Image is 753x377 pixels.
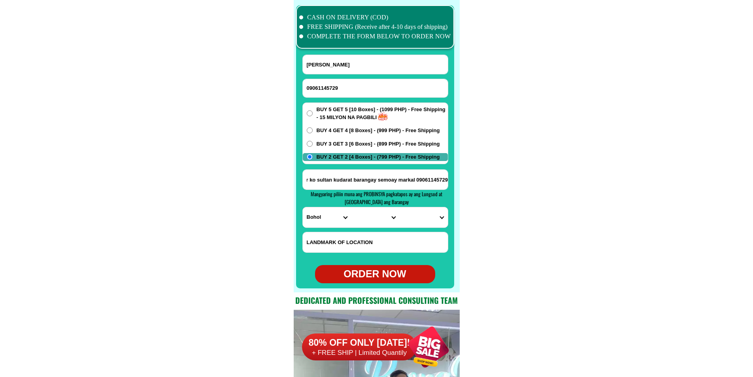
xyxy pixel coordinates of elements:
[307,141,313,147] input: BUY 3 GET 3 [6 Boxes] - (899 PHP) - Free Shipping
[307,127,313,133] input: BUY 4 GET 4 [8 Boxes] - (999 PHP) - Free Shipping
[299,22,451,32] li: FREE SHIPPING (Receive after 4-10 days of shipping)
[303,170,448,189] input: Input address
[317,106,448,121] span: BUY 5 GET 5 [10 Boxes] - (1099 PHP) - Free Shipping - 15 MILYON NA PAGBILI
[299,13,451,22] li: CASH ON DELIVERY (COD)
[317,153,440,161] span: BUY 2 GET 2 [4 Boxes] - (799 PHP) - Free Shipping
[303,55,448,74] input: Input full_name
[307,154,313,160] input: BUY 2 GET 2 [4 Boxes] - (799 PHP) - Free Shipping
[317,140,440,148] span: BUY 3 GET 3 [6 Boxes] - (899 PHP) - Free Shipping
[315,267,435,282] div: ORDER NOW
[399,207,447,227] select: Select commune
[303,232,448,252] input: Input LANDMARKOFLOCATION
[303,79,448,97] input: Input phone_number
[307,110,313,116] input: BUY 5 GET 5 [10 Boxes] - (1099 PHP) - Free Shipping - 15 MILYON NA PAGBILI
[317,127,440,135] span: BUY 4 GET 4 [8 Boxes] - (999 PHP) - Free Shipping
[299,32,451,41] li: COMPLETE THE FORM BELOW TO ORDER NOW
[311,190,442,206] span: Mangyaring piliin muna ang PROBINSYA pagkatapos ay ang Lungsod at [GEOGRAPHIC_DATA] ang Barangay
[303,207,351,227] select: Select province
[294,294,460,306] h2: Dedicated and professional consulting team
[302,349,417,357] h6: + FREE SHIP | Limited Quantily
[351,207,399,227] select: Select district
[302,337,417,349] h6: 80% OFF ONLY [DATE]!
